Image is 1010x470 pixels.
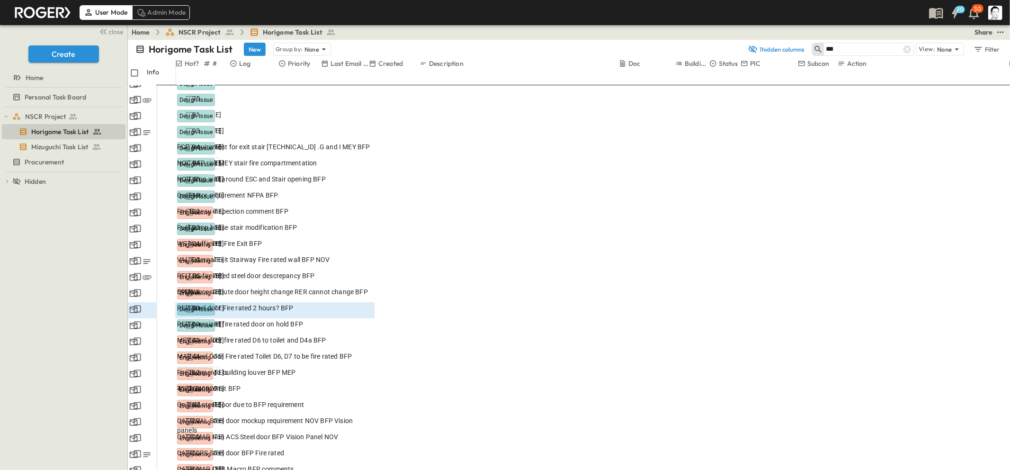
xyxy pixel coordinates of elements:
[192,110,200,119] span: 81
[974,5,981,13] p: 30
[25,92,86,102] span: Personal Task Board
[149,43,232,56] p: Horigome Task List
[177,368,295,377] span: Fire dumper to building louver BFP MEP
[177,416,373,435] span: CAT-C VAL Steel door mockup requirement NOV BFP Vision panels
[31,142,88,152] span: Mizuguchi Task List
[2,154,125,170] div: test
[919,44,935,54] p: View:
[177,400,304,409] span: On hold steel door due to BFP requirement
[378,59,403,68] p: Created
[28,45,99,63] button: Create
[177,239,262,248] span: WS Insufficient Fire Exit BFP
[628,59,641,68] p: Doc
[25,157,64,167] span: Procurement
[80,5,132,19] div: User Mode
[177,432,338,442] span: CAT-C MAR Non ACS Steel door BFP Vision Panel NOV
[807,59,830,68] p: Subcon
[429,59,464,68] p: Description
[177,255,330,264] span: VAL External Exit Stairway Fire rated wall BFP NOV
[177,207,288,216] span: Fire Bureau inspection comment BFP
[177,335,326,345] span: MEY Steel door fire rated D6 to toilet and D4a BFP
[719,59,738,68] p: Status
[988,6,1002,20] img: Profile Picture
[742,43,810,56] button: 1hidden columns
[2,139,125,154] div: test
[2,109,125,124] div: test
[177,158,317,168] span: NOC BFP risk MEY stair fire compartmentation
[239,59,251,68] p: Log
[192,142,200,152] span: 94
[276,45,303,54] p: Group by:
[31,127,89,136] span: Horigome Task List
[685,59,709,68] p: Buildings
[147,59,175,85] div: Info
[177,352,352,361] span: MAR Steel Door Fire rated Toilet D6, D7 to be fire rated BFP
[957,6,964,13] h6: 20
[304,45,320,54] p: None
[25,112,66,121] span: NSCR Project
[937,45,952,54] p: None
[177,271,315,280] span: RFI LRS fire rated steel door descrepancy BFP
[179,27,221,37] span: NSCR Project
[25,177,46,186] span: Hidden
[177,190,278,200] span: Generator requirement NFPA BFP
[132,27,150,37] a: Home
[192,126,200,136] span: 93
[132,5,190,19] div: Admin Mode
[213,59,217,68] p: #
[192,158,200,168] span: 94
[244,43,266,56] button: New
[109,27,124,36] span: close
[132,27,341,37] nav: breadcrumbs
[185,59,199,68] p: Hot?
[974,27,993,37] div: Share
[192,94,200,103] span: 75
[288,59,310,68] p: Priority
[2,90,125,105] div: test
[26,73,44,82] span: Home
[177,223,297,232] span: Fuel pump house stair modification BFP
[331,59,369,68] p: Last Email Date
[2,124,125,139] div: test
[177,319,303,329] span: RER Oversized fire rated door on hold BFP
[177,303,293,313] span: RER Steel door Fire rated 2 hours? BFP
[847,59,867,68] p: Action
[177,287,368,297] span: CP04 access route door height change RER cannot change BFP
[177,142,370,152] span: FCP requirement for exit stair [TECHNICAL_ID] .G and I MEY BFP
[263,27,322,37] span: Horigome Task List
[995,27,1006,38] button: test
[177,448,284,458] span: CAT-C LRS Steel door BFP Fire rated
[973,44,1000,54] div: Filter
[177,174,326,184] span: NOV drop wall around ESC and Stair opening BFP
[750,59,761,68] p: PIC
